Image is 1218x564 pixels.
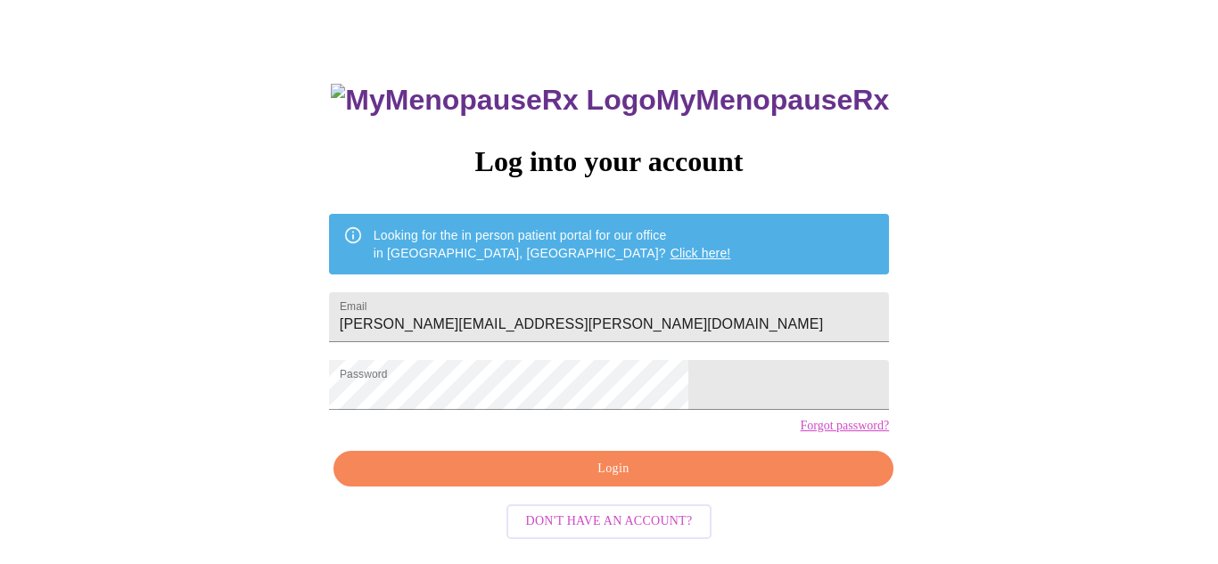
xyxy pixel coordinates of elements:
a: Don't have an account? [502,512,717,527]
h3: MyMenopauseRx [331,84,889,117]
a: Forgot password? [800,419,889,433]
button: Login [333,451,893,487]
h3: Log into your account [329,145,889,178]
div: Looking for the in person patient portal for our office in [GEOGRAPHIC_DATA], [GEOGRAPHIC_DATA]? [374,219,731,269]
a: Click here! [671,246,731,260]
button: Don't have an account? [506,504,712,539]
img: MyMenopauseRx Logo [331,84,655,117]
span: Don't have an account? [526,511,693,533]
span: Login [354,458,873,480]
